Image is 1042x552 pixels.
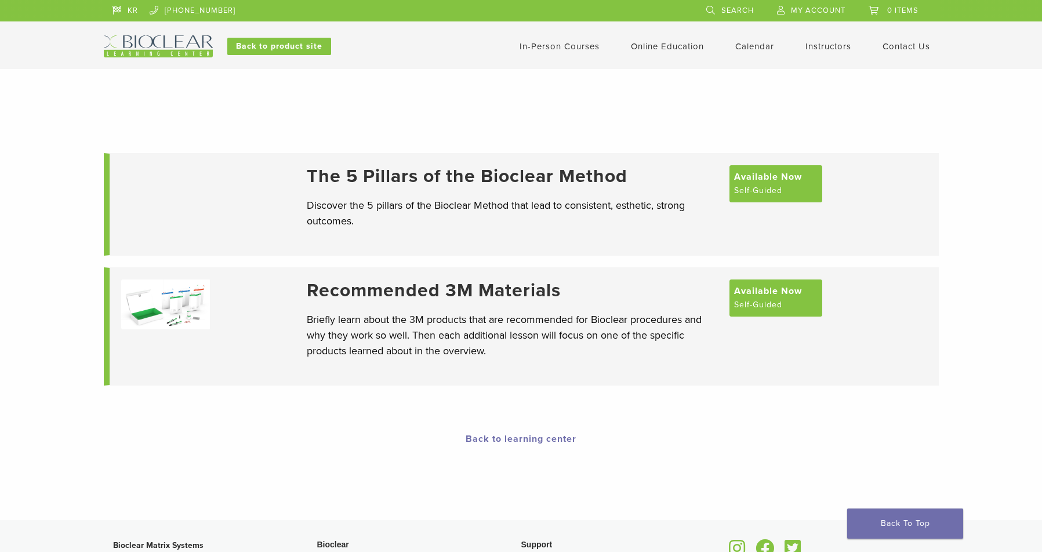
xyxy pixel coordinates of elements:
a: In-Person Courses [520,41,600,52]
span: Self-Guided [734,184,782,198]
span: My Account [791,6,845,15]
img: Bioclear [104,35,213,57]
a: The 5 Pillars of the Bioclear Method [307,165,718,187]
a: Calendar [735,41,774,52]
a: Contact Us [883,41,930,52]
span: Available Now [734,284,802,298]
span: Support [521,540,553,549]
p: Briefly learn about the 3M products that are recommended for Bioclear procedures and why they wor... [307,312,718,359]
a: Back to learning center [466,433,576,445]
a: Back to product site [227,38,331,55]
span: Bioclear [317,540,349,549]
span: Available Now [734,170,802,184]
span: 0 items [887,6,918,15]
a: Instructors [805,41,851,52]
a: Online Education [631,41,704,52]
span: Search [721,6,754,15]
a: Back To Top [847,509,963,539]
a: Available Now Self-Guided [729,279,822,317]
span: Self-Guided [734,298,782,312]
a: Available Now Self-Guided [729,165,822,202]
strong: Bioclear Matrix Systems [113,540,204,550]
a: Recommended 3M Materials [307,279,718,302]
p: Discover the 5 pillars of the Bioclear Method that lead to consistent, esthetic, strong outcomes. [307,198,718,229]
